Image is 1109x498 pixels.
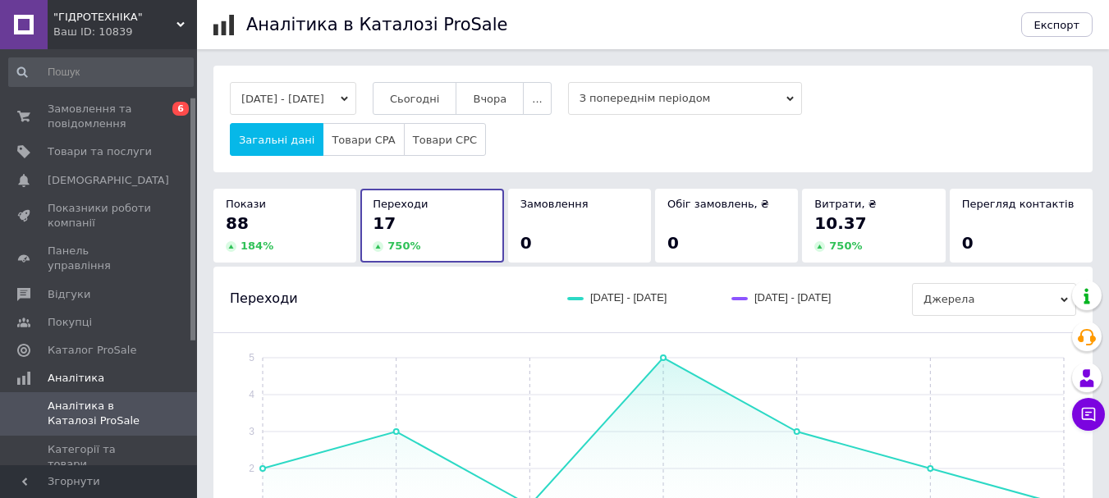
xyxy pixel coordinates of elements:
[172,102,189,116] span: 6
[912,283,1076,316] span: Джерела
[323,123,404,156] button: Товари CPA
[53,25,197,39] div: Ваш ID: 10839
[48,399,152,428] span: Аналітика в Каталозі ProSale
[239,134,314,146] span: Загальні дані
[387,240,420,252] span: 750 %
[667,198,769,210] span: Обіг замовлень, ₴
[523,82,551,115] button: ...
[230,290,298,308] span: Переходи
[48,371,104,386] span: Аналітика
[48,144,152,159] span: Товари та послуги
[8,57,194,87] input: Пошук
[48,287,90,302] span: Відгуки
[249,426,254,437] text: 3
[48,173,169,188] span: [DEMOGRAPHIC_DATA]
[413,134,477,146] span: Товари CPC
[1072,398,1105,431] button: Чат з покупцем
[332,134,395,146] span: Товари CPA
[249,463,254,474] text: 2
[1021,12,1093,37] button: Експорт
[226,198,266,210] span: Покази
[568,82,802,115] span: З попереднім періодом
[473,93,506,105] span: Вчора
[249,389,254,400] text: 4
[48,442,152,472] span: Категорії та товари
[404,123,486,156] button: Товари CPC
[53,10,176,25] span: "ГІДРОТЕХНІКА"
[230,123,323,156] button: Загальні дані
[373,198,428,210] span: Переходи
[226,213,249,233] span: 88
[829,240,862,252] span: 750 %
[1034,19,1080,31] span: Експорт
[373,213,396,233] span: 17
[814,198,877,210] span: Витрати, ₴
[373,82,457,115] button: Сьогодні
[814,213,866,233] span: 10.37
[230,82,356,115] button: [DATE] - [DATE]
[48,244,152,273] span: Панель управління
[962,198,1075,210] span: Перегляд контактів
[390,93,440,105] span: Сьогодні
[48,102,152,131] span: Замовлення та повідомлення
[520,198,589,210] span: Замовлення
[246,15,507,34] h1: Аналітика в Каталозі ProSale
[48,315,92,330] span: Покупці
[520,233,532,253] span: 0
[962,233,974,253] span: 0
[456,82,524,115] button: Вчора
[241,240,273,252] span: 184 %
[48,201,152,231] span: Показники роботи компанії
[48,343,136,358] span: Каталог ProSale
[667,233,679,253] span: 0
[532,93,542,105] span: ...
[249,352,254,363] text: 5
